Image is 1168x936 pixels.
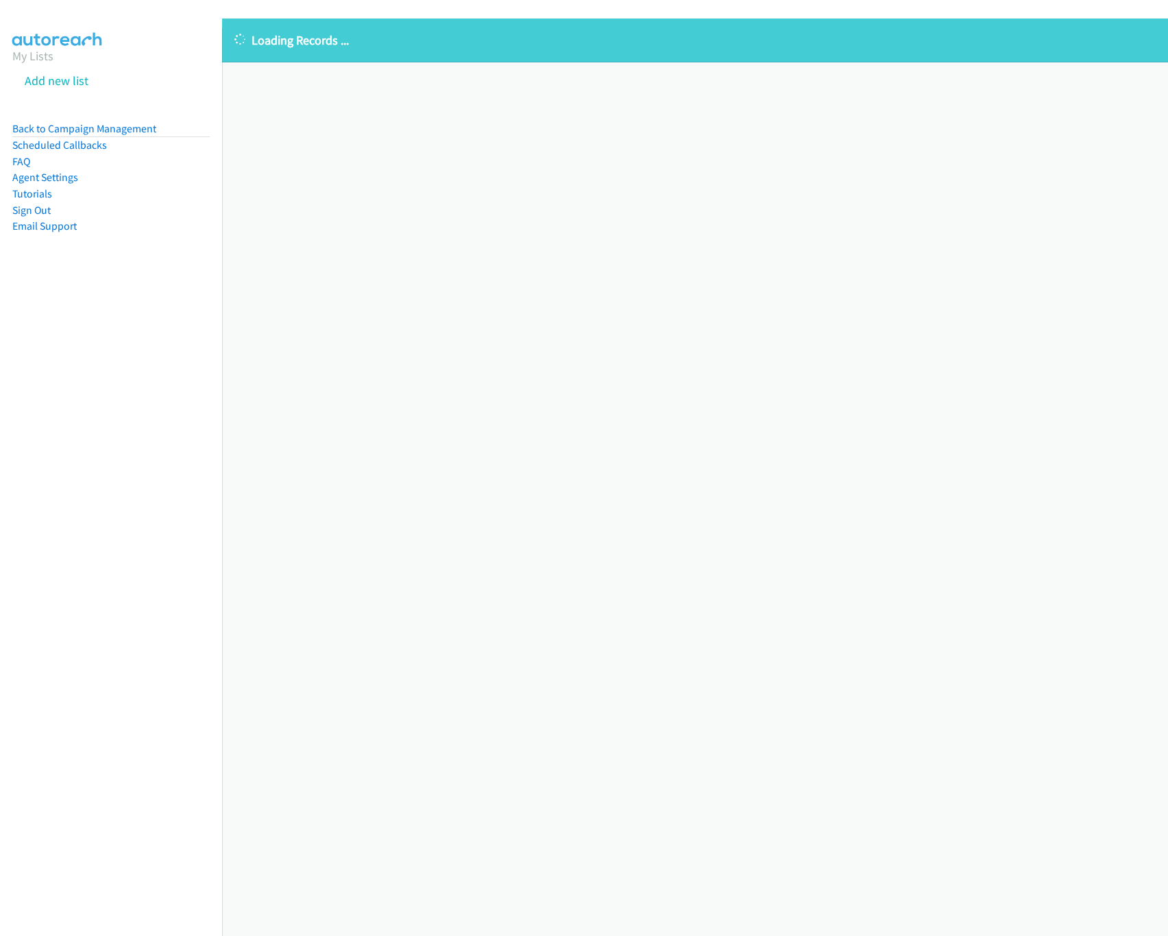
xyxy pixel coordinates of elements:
a: Scheduled Callbacks [12,139,107,152]
a: Email Support [12,219,77,232]
a: Back to Campaign Management [12,122,156,135]
a: Sign Out [12,204,51,217]
a: Agent Settings [12,171,78,184]
a: My Lists [12,48,53,64]
iframe: Checklist [1052,876,1158,926]
a: FAQ [12,155,30,168]
p: Loading Records ... [234,31,1156,49]
a: Add new list [25,73,88,88]
a: Tutorials [12,187,52,200]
